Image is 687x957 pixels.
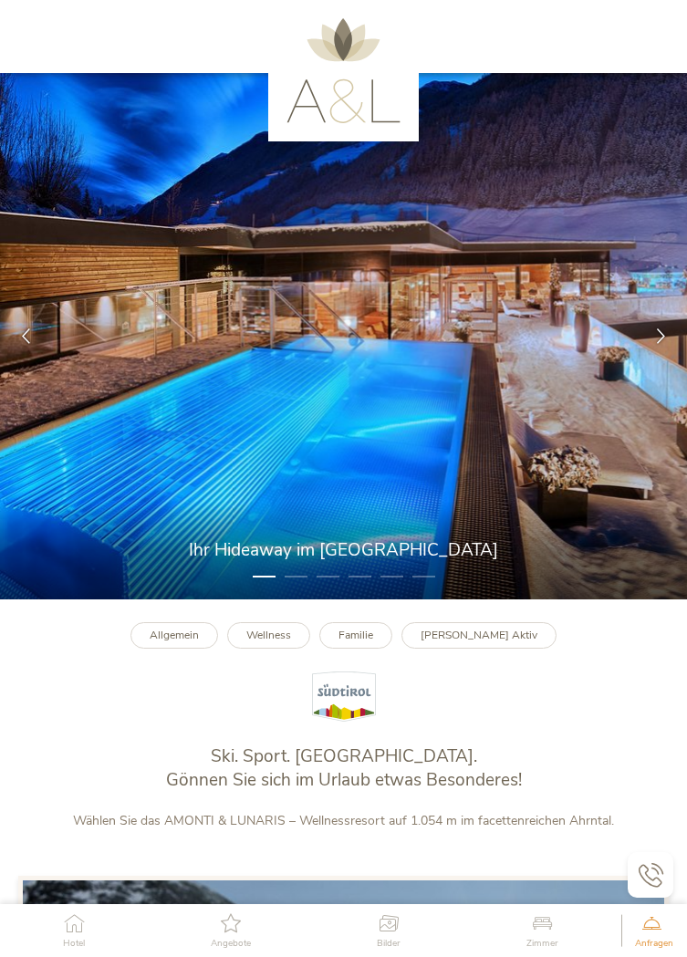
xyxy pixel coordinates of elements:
a: Wellness [227,622,310,649]
span: Angebote [211,939,251,948]
img: AMONTI & LUNARIS Wellnessresort [286,18,401,123]
span: Anfragen [635,939,673,948]
b: Familie [338,628,373,642]
img: Südtirol [312,671,376,722]
span: Bilder [377,939,401,948]
p: Wählen Sie das AMONTI & LUNARIS – Wellnessresort auf 1.054 m im facettenreichen Ahrntal. [36,811,651,830]
a: Allgemein [130,622,218,649]
b: Allgemein [150,628,199,642]
b: Wellness [246,628,291,642]
span: Zimmer [526,939,558,948]
span: Hotel [63,939,85,948]
a: Familie [319,622,392,649]
span: Gönnen Sie sich im Urlaub etwas Besonderes! [166,768,522,792]
b: [PERSON_NAME] Aktiv [421,628,537,642]
a: [PERSON_NAME] Aktiv [401,622,557,649]
span: Ski. Sport. [GEOGRAPHIC_DATA]. [211,744,477,768]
